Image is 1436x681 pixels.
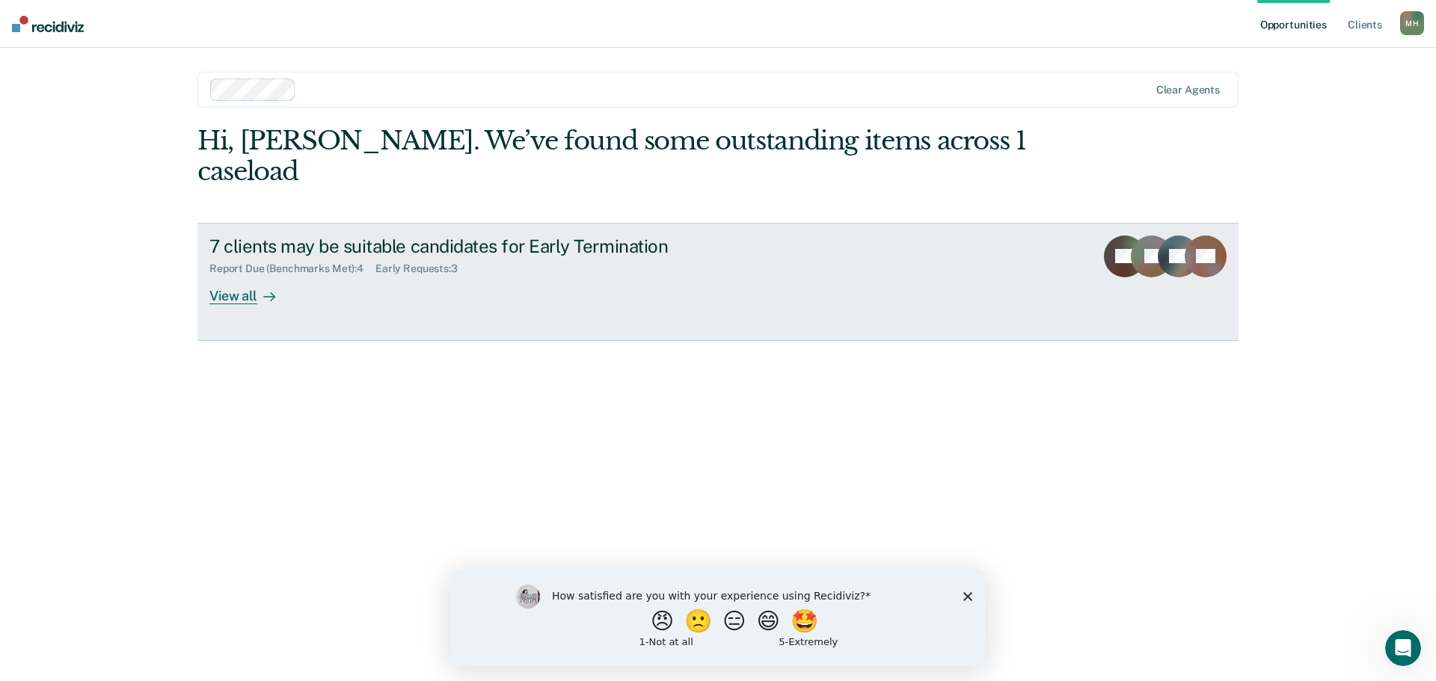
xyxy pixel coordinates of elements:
[209,262,375,275] div: Report Due (Benchmarks Met) : 4
[209,235,734,257] div: 7 clients may be suitable candidates for Early Termination
[209,275,293,304] div: View all
[1156,84,1220,96] div: Clear agents
[197,126,1031,187] div: Hi, [PERSON_NAME]. We’ve found some outstanding items across 1 caseload
[1400,11,1424,35] div: M H
[375,262,470,275] div: Early Requests : 3
[12,16,84,32] img: Recidiviz
[1385,630,1421,666] iframe: Intercom live chat
[197,223,1239,341] a: 7 clients may be suitable candidates for Early TerminationReport Due (Benchmarks Met):4Early Requ...
[450,570,986,666] iframe: Survey by Kim from Recidiviz
[1400,11,1424,35] button: MH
